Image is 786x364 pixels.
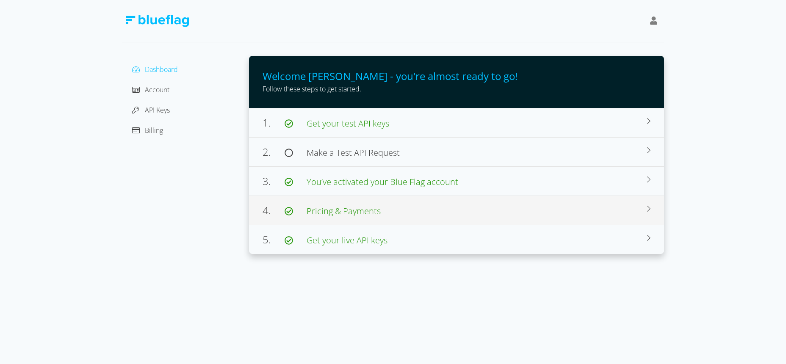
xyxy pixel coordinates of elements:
[263,84,361,94] span: Follow these steps to get started.
[132,126,163,135] a: Billing
[125,15,189,27] img: Blue Flag Logo
[307,147,400,158] span: Make a Test API Request
[145,65,178,74] span: Dashboard
[307,176,458,188] span: You’ve activated your Blue Flag account
[307,205,381,217] span: Pricing & Payments
[263,145,285,159] span: 2.
[132,65,178,74] a: Dashboard
[263,174,285,188] span: 3.
[307,234,387,246] span: Get your live API keys
[263,69,518,83] span: Welcome [PERSON_NAME] - you're almost ready to go!
[145,85,169,94] span: Account
[263,232,285,246] span: 5.
[307,118,389,129] span: Get your test API keys
[145,105,170,115] span: API Keys
[132,85,169,94] a: Account
[263,116,285,130] span: 1.
[263,203,285,217] span: 4.
[132,105,170,115] a: API Keys
[145,126,163,135] span: Billing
